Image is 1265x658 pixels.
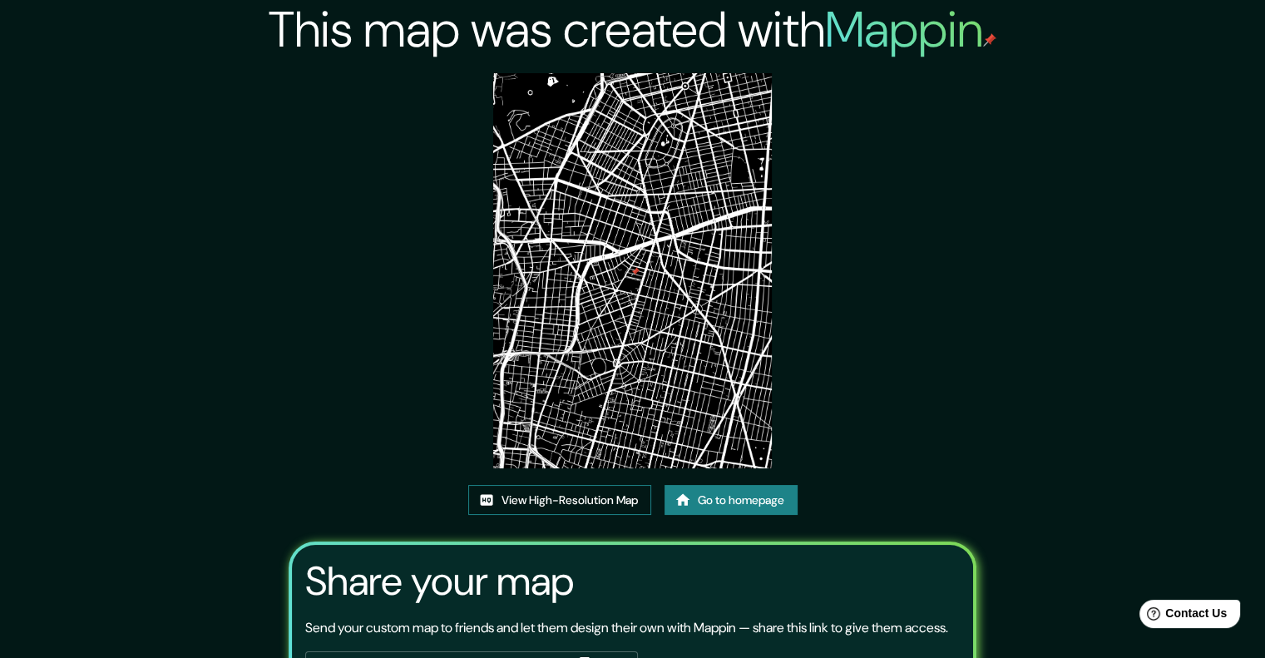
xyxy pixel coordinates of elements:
iframe: Help widget launcher [1117,593,1247,640]
h3: Share your map [305,558,574,605]
img: created-map [493,73,773,468]
p: Send your custom map to friends and let them design their own with Mappin — share this link to gi... [305,618,948,638]
a: Go to homepage [665,485,798,516]
a: View High-Resolution Map [468,485,651,516]
img: mappin-pin [983,33,996,47]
